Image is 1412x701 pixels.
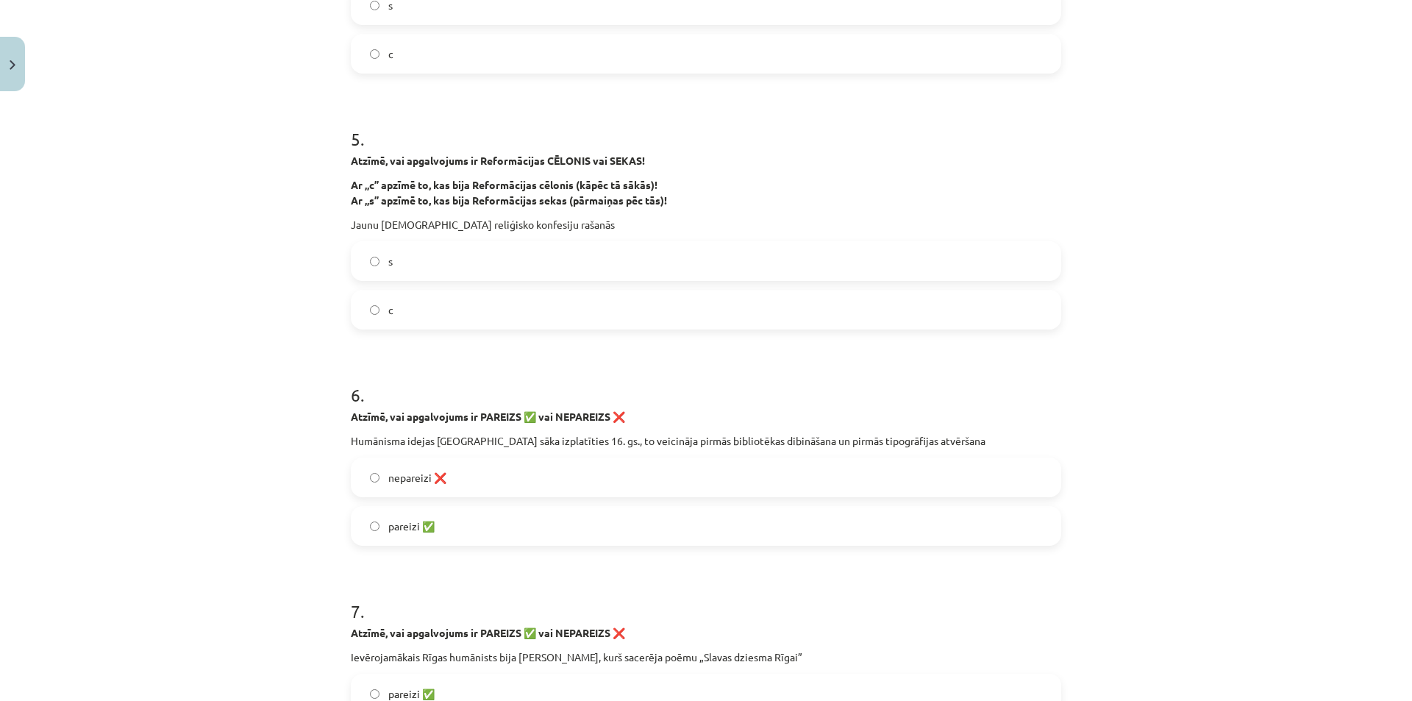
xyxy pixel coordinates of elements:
span: c [388,302,393,318]
strong: Ar „c” apzīmē to, kas bija Reformācijas cēlonis (kāpēc tā sākās)! [351,178,657,191]
span: c [388,46,393,62]
strong: Ar „s” apzīmē to, kas bija Reformācijas sekas (pārmaiņas pēc tās)! [351,193,667,207]
img: icon-close-lesson-0947bae3869378f0d4975bcd49f059093ad1ed9edebbc8119c70593378902aed.svg [10,60,15,70]
span: pareizi ✅ [388,519,435,534]
input: s [370,257,379,266]
input: pareizi ✅ [370,522,379,531]
p: Humānisma idejas [GEOGRAPHIC_DATA] sāka izplatīties 16. gs., to veicināja pirmās bibliotēkas dibi... [351,433,1061,449]
strong: Atzīmē, vai apgalvojums ir PAREIZS ✅ vai NEPAREIZS ❌ [351,626,625,639]
p: Jaunu [DEMOGRAPHIC_DATA] reliģisko konfesiju rašanās [351,217,1061,232]
input: nepareizi ❌ [370,473,379,483]
h1: 6 . [351,359,1061,405]
strong: Atzīmē, vai apgalvojums ir Reformācijas CĒLONIS vai SEKAS! [351,154,645,167]
strong: Atzīmē, vai apgalvojums ir PAREIZS ✅ vai NEPAREIZS ❌ [351,410,625,423]
input: c [370,305,379,315]
input: s [370,1,379,10]
p: Ievērojamākais Rīgas humānists bija [PERSON_NAME], kurš sacerēja poēmu „Slavas dziesma Rīgai” [351,650,1061,665]
input: c [370,49,379,59]
h1: 7 . [351,575,1061,621]
h1: 5 . [351,103,1061,149]
span: nepareizi ❌ [388,470,446,485]
input: pareizi ✅ [370,689,379,699]
span: s [388,254,393,269]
